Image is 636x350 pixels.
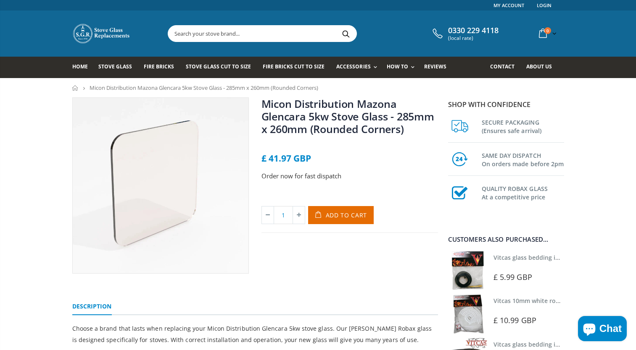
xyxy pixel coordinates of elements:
[72,23,131,44] img: Stove Glass Replacement
[261,97,434,136] a: Micon Distribution Mazona Glencara 5kw Stove Glass - 285mm x 260mm (Rounded Corners)
[448,99,564,110] p: Shop with confidence
[263,63,325,70] span: Fire Bricks Cut To Size
[72,63,88,70] span: Home
[326,211,367,219] span: Add to Cart
[536,25,558,42] a: 0
[337,26,356,42] button: Search
[387,63,408,70] span: How To
[575,316,629,343] inbox-online-store-chat: Shopify online store chat
[490,63,515,70] span: Contact
[482,150,564,168] h3: SAME DAY DISPATCH On orders made before 2pm
[168,26,451,42] input: Search your stove brand...
[526,57,558,78] a: About us
[336,57,381,78] a: Accessories
[90,84,318,91] span: Micon Distribution Mazona Glencara 5kw Stove Glass - 285mm x 260mm (Rounded Corners)
[263,57,331,78] a: Fire Bricks Cut To Size
[98,63,132,70] span: Stove Glass
[186,57,257,78] a: Stove Glass Cut To Size
[72,298,112,315] a: Description
[72,324,432,344] span: Choose a brand that lasts when replacing your Micon Distribution Glencara 5kw stove glass. Our [P...
[448,26,499,35] span: 0330 229 4118
[387,57,419,78] a: How To
[186,63,251,70] span: Stove Glass Cut To Size
[72,85,79,91] a: Home
[493,315,536,325] span: £ 10.99 GBP
[544,27,551,34] span: 0
[482,183,564,201] h3: QUALITY ROBAX GLASS At a competitive price
[73,98,248,273] img: roundedcornersstoveglass_2bd5aceb-1628-47e1-92fa-d6db86e55bbd_800x_crop_center.webp
[336,63,370,70] span: Accessories
[448,251,487,290] img: Vitcas stove glass bedding in tape
[308,206,374,224] button: Add to Cart
[448,294,487,333] img: Vitcas white rope, glue and gloves kit 10mm
[482,117,564,135] h3: SECURE PACKAGING (Ensures safe arrival)
[261,152,311,164] span: £ 41.97 GBP
[526,63,552,70] span: About us
[448,236,564,243] div: Customers also purchased...
[448,35,499,41] span: (local rate)
[144,63,174,70] span: Fire Bricks
[72,57,94,78] a: Home
[424,57,453,78] a: Reviews
[490,57,521,78] a: Contact
[261,171,438,181] p: Order now for fast dispatch
[424,63,446,70] span: Reviews
[430,26,499,41] a: 0330 229 4118 (local rate)
[144,57,180,78] a: Fire Bricks
[493,272,532,282] span: £ 5.99 GBP
[98,57,138,78] a: Stove Glass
